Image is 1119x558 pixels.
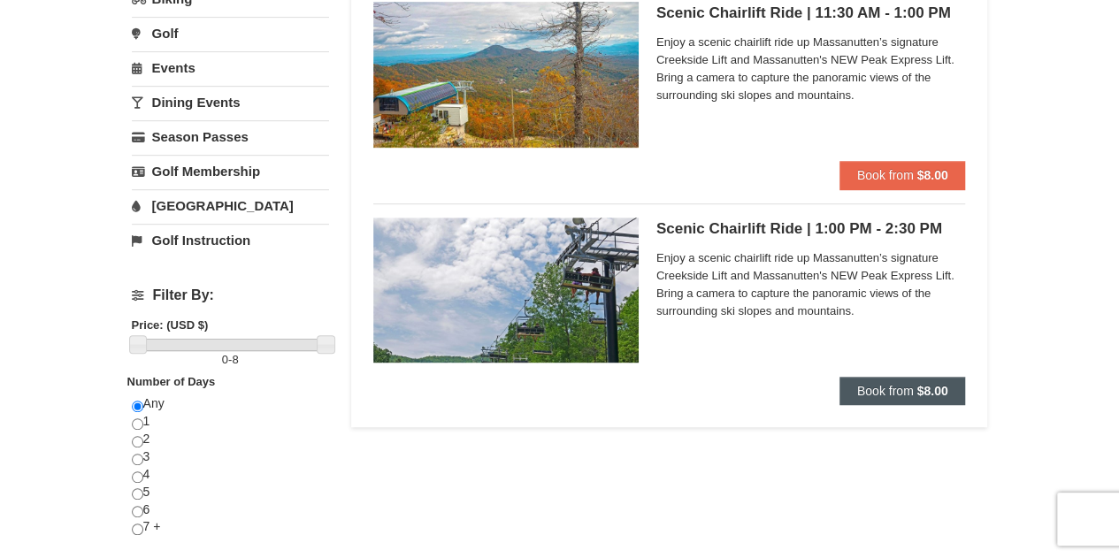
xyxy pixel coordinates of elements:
[132,155,329,187] a: Golf Membership
[127,375,216,388] strong: Number of Days
[857,168,914,182] span: Book from
[132,51,329,84] a: Events
[132,86,329,118] a: Dining Events
[656,220,966,238] h5: Scenic Chairlift Ride | 1:00 PM - 2:30 PM
[132,224,329,256] a: Golf Instruction
[132,287,329,303] h4: Filter By:
[373,218,639,363] img: 24896431-9-664d1467.jpg
[132,189,329,222] a: [GEOGRAPHIC_DATA]
[656,34,966,104] span: Enjoy a scenic chairlift ride up Massanutten’s signature Creekside Lift and Massanutten's NEW Pea...
[132,351,329,369] label: -
[222,353,228,366] span: 0
[373,2,639,147] img: 24896431-13-a88f1aaf.jpg
[132,120,329,153] a: Season Passes
[839,377,966,405] button: Book from $8.00
[916,384,947,398] strong: $8.00
[132,395,329,554] div: Any 1 2 3 4 5 6 7 +
[132,17,329,50] a: Golf
[132,318,209,332] strong: Price: (USD $)
[916,168,947,182] strong: $8.00
[232,353,238,366] span: 8
[839,161,966,189] button: Book from $8.00
[656,4,966,22] h5: Scenic Chairlift Ride | 11:30 AM - 1:00 PM
[656,249,966,320] span: Enjoy a scenic chairlift ride up Massanutten’s signature Creekside Lift and Massanutten's NEW Pea...
[857,384,914,398] span: Book from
